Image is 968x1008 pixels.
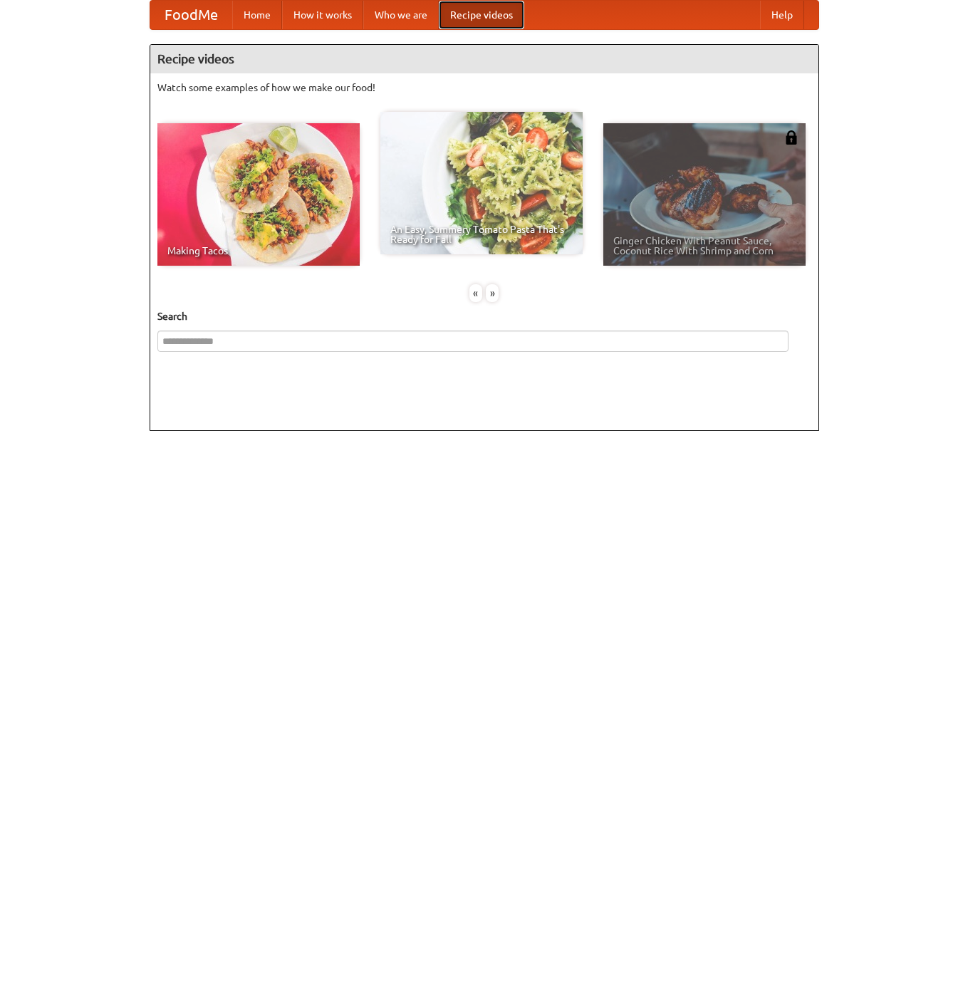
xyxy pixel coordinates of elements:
a: Making Tacos [157,123,360,266]
a: Recipe videos [439,1,524,29]
h4: Recipe videos [150,45,818,73]
a: Who we are [363,1,439,29]
span: Making Tacos [167,246,350,256]
a: How it works [282,1,363,29]
a: Home [232,1,282,29]
div: « [469,284,482,302]
span: An Easy, Summery Tomato Pasta That's Ready for Fall [390,224,573,244]
img: 483408.png [784,130,798,145]
a: An Easy, Summery Tomato Pasta That's Ready for Fall [380,112,583,254]
a: FoodMe [150,1,232,29]
div: » [486,284,499,302]
p: Watch some examples of how we make our food! [157,80,811,95]
a: Help [760,1,804,29]
h5: Search [157,309,811,323]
